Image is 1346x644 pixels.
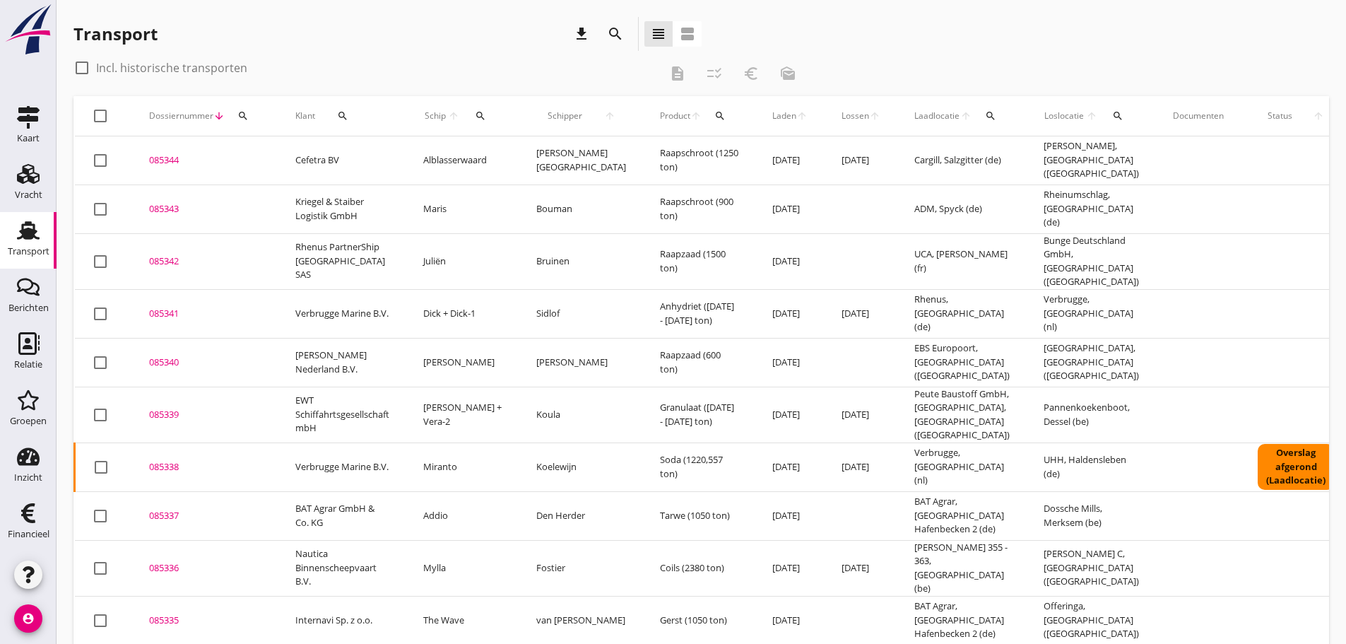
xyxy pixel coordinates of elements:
div: Transport [8,247,49,256]
div: Relatie [14,360,42,369]
td: Raapzaad (600 ton) [643,338,755,387]
td: Cefetra BV [278,136,406,185]
i: account_circle [14,604,42,633]
td: Raapschroot (900 ton) [643,185,755,233]
td: Coils (2380 ton) [643,540,755,596]
span: Schipper [536,110,593,122]
td: [DATE] [755,387,825,443]
div: 085344 [149,153,261,168]
td: Addio [406,491,519,540]
div: 085338 [149,460,261,474]
td: Koula [519,387,643,443]
div: Financieel [8,529,49,539]
div: 085337 [149,509,261,523]
td: ADM, Spyck (de) [897,185,1027,233]
td: [DATE] [825,443,897,491]
i: download [573,25,590,42]
td: BAT Agrar GmbH & Co. KG [278,491,406,540]
td: Kriegel & Staiber Logistik GmbH [278,185,406,233]
i: view_headline [650,25,667,42]
td: Rhenus, [GEOGRAPHIC_DATA] (de) [897,289,1027,338]
td: [DATE] [755,185,825,233]
td: Raapschroot (1250 ton) [643,136,755,185]
i: search [237,110,249,122]
div: 085336 [149,561,261,575]
i: arrow_upward [447,110,461,122]
i: search [475,110,486,122]
div: 085340 [149,356,261,370]
span: Loslocatie [1044,110,1085,122]
i: view_agenda [679,25,696,42]
td: Raapzaad (1500 ton) [643,233,755,289]
td: Granulaat ([DATE] - [DATE] ton) [643,387,755,443]
div: Overslag afgerond (Laadlocatie) [1258,444,1334,490]
div: Berichten [8,303,49,312]
td: Rheinumschlag, [GEOGRAPHIC_DATA] (de) [1027,185,1156,233]
div: Vracht [15,190,42,199]
td: BAT Agrar, [GEOGRAPHIC_DATA] Hafenbecken 2 (de) [897,491,1027,540]
td: [DATE] [755,338,825,387]
td: [DATE] [755,289,825,338]
td: [DATE] [755,491,825,540]
td: Tarwe (1050 ton) [643,491,755,540]
td: [DATE] [825,289,897,338]
td: [DATE] [825,540,897,596]
td: [PERSON_NAME], [GEOGRAPHIC_DATA] ([GEOGRAPHIC_DATA]) [1027,136,1156,185]
td: Verbrugge Marine B.V. [278,289,406,338]
i: arrow_upward [1085,110,1099,122]
td: Juliën [406,233,519,289]
i: arrow_upward [1303,110,1335,122]
td: Bruinen [519,233,643,289]
td: [GEOGRAPHIC_DATA], [GEOGRAPHIC_DATA] ([GEOGRAPHIC_DATA]) [1027,338,1156,387]
td: Sidlof [519,289,643,338]
td: Alblasserwaard [406,136,519,185]
td: Rhenus PartnerShip [GEOGRAPHIC_DATA] SAS [278,233,406,289]
i: arrow_upward [690,110,702,122]
td: Soda (1220,557 ton) [643,443,755,491]
td: [PERSON_NAME] Nederland B.V. [278,338,406,387]
td: Maris [406,185,519,233]
td: Miranto [406,443,519,491]
div: Klant [295,99,389,133]
span: Product [660,110,690,122]
span: Dossiernummer [149,110,213,122]
td: Pannenkoekenboot, Dessel (be) [1027,387,1156,443]
div: Transport [73,23,158,45]
td: UHH, Haldensleben (de) [1027,443,1156,491]
td: [DATE] [825,136,897,185]
td: [PERSON_NAME] 355 - 363, [GEOGRAPHIC_DATA] (be) [897,540,1027,596]
td: Verbrugge, [GEOGRAPHIC_DATA] (nl) [1027,289,1156,338]
td: EBS Europoort, [GEOGRAPHIC_DATA] ([GEOGRAPHIC_DATA]) [897,338,1027,387]
span: Laden [772,110,796,122]
i: arrow_upward [960,110,972,122]
div: 085342 [149,254,261,269]
label: Incl. historische transporten [96,61,247,75]
div: Documenten [1173,110,1224,122]
td: UCA, [PERSON_NAME] (fr) [897,233,1027,289]
div: Inzicht [14,473,42,482]
div: 085341 [149,307,261,321]
img: logo-small.a267ee39.svg [3,4,54,56]
div: 085339 [149,408,261,422]
td: Koelewijn [519,443,643,491]
i: arrow_downward [213,110,225,122]
td: [PERSON_NAME] [406,338,519,387]
td: [PERSON_NAME] + Vera-2 [406,387,519,443]
td: Dossche Mills, Merksem (be) [1027,491,1156,540]
i: arrow_upward [869,110,880,122]
td: [PERSON_NAME] C, [GEOGRAPHIC_DATA] ([GEOGRAPHIC_DATA]) [1027,540,1156,596]
td: [PERSON_NAME][GEOGRAPHIC_DATA] [519,136,643,185]
i: arrow_upward [796,110,808,122]
span: Status [1258,110,1303,122]
td: [DATE] [755,540,825,596]
div: 085343 [149,202,261,216]
i: search [714,110,726,122]
span: Laadlocatie [914,110,960,122]
td: Peute Baustoff GmbH, [GEOGRAPHIC_DATA], [GEOGRAPHIC_DATA] ([GEOGRAPHIC_DATA]) [897,387,1027,443]
td: Bunge Deutschland GmbH, [GEOGRAPHIC_DATA] ([GEOGRAPHIC_DATA]) [1027,233,1156,289]
i: search [607,25,624,42]
span: Schip [423,110,447,122]
td: EWT Schiffahrtsgesellschaft mbH [278,387,406,443]
td: Verbrugge Marine B.V. [278,443,406,491]
div: Groepen [10,416,47,426]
